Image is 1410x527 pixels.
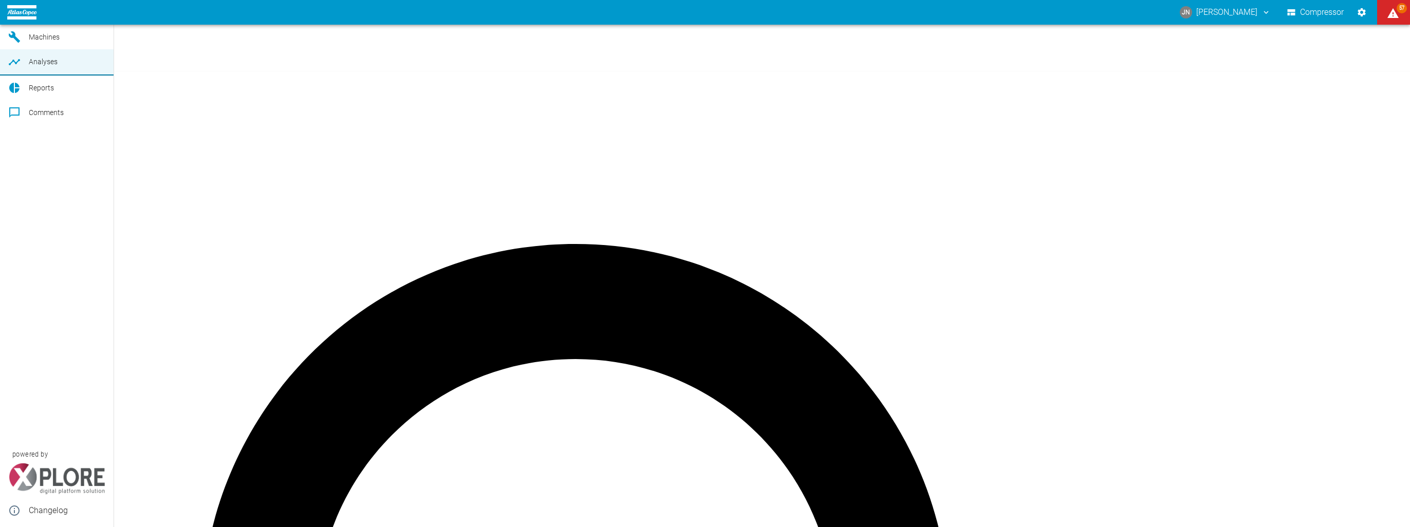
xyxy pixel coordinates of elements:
[12,449,48,459] span: powered by
[29,84,54,92] span: Reports
[1180,6,1192,18] div: JN
[29,58,58,66] span: Analyses
[29,35,1410,60] h1: Analyses
[7,5,36,19] img: logo
[1397,3,1407,13] span: 57
[1178,3,1272,22] button: jonas.neys@usg.company
[1285,3,1346,22] button: Compressor
[8,463,105,494] img: Xplore Logo
[29,504,105,517] span: Changelog
[1352,3,1371,22] button: Settings
[29,108,64,117] span: Comments
[29,33,60,41] span: Machines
